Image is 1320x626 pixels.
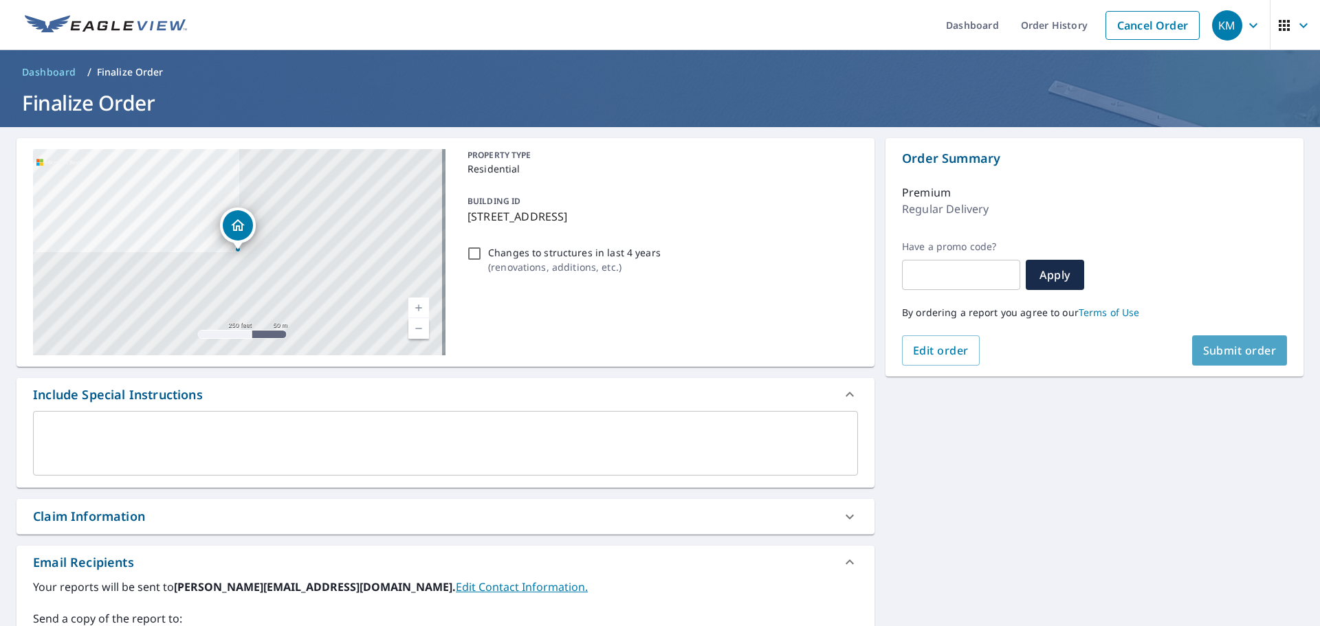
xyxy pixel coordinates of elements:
div: Claim Information [16,499,874,534]
button: Apply [1026,260,1084,290]
label: Have a promo code? [902,241,1020,253]
div: Claim Information [33,507,145,526]
div: KM [1212,10,1242,41]
p: Changes to structures in last 4 years [488,245,661,260]
p: Premium [902,184,951,201]
label: Your reports will be sent to [33,579,858,595]
span: Apply [1037,267,1073,282]
a: Cancel Order [1105,11,1200,40]
a: Current Level 17, Zoom In [408,298,429,318]
button: Submit order [1192,335,1288,366]
p: ( renovations, additions, etc. ) [488,260,661,274]
span: Edit order [913,343,969,358]
a: Current Level 17, Zoom Out [408,318,429,339]
span: Dashboard [22,65,76,79]
b: [PERSON_NAME][EMAIL_ADDRESS][DOMAIN_NAME]. [174,579,456,594]
p: Order Summary [902,149,1287,168]
div: Include Special Instructions [33,385,203,404]
a: EditContactInfo [456,579,588,594]
p: Finalize Order [97,65,164,79]
div: Include Special Instructions [16,378,874,411]
div: Email Recipients [33,553,134,572]
li: / [87,64,91,80]
span: Submit order [1203,343,1277,358]
nav: breadcrumb [16,61,1303,83]
p: PROPERTY TYPE [467,149,852,161]
p: BUILDING ID [467,195,520,207]
div: Dropped pin, building 1, Residential property, 2052 Pine Hill Cir NW Kennesaw, GA 30144 [220,208,256,250]
img: EV Logo [25,15,187,36]
a: Terms of Use [1079,306,1140,319]
p: Residential [467,161,852,176]
h1: Finalize Order [16,89,1303,117]
div: Email Recipients [16,546,874,579]
p: [STREET_ADDRESS] [467,208,852,225]
p: Regular Delivery [902,201,989,217]
button: Edit order [902,335,980,366]
p: By ordering a report you agree to our [902,306,1287,319]
a: Dashboard [16,61,82,83]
